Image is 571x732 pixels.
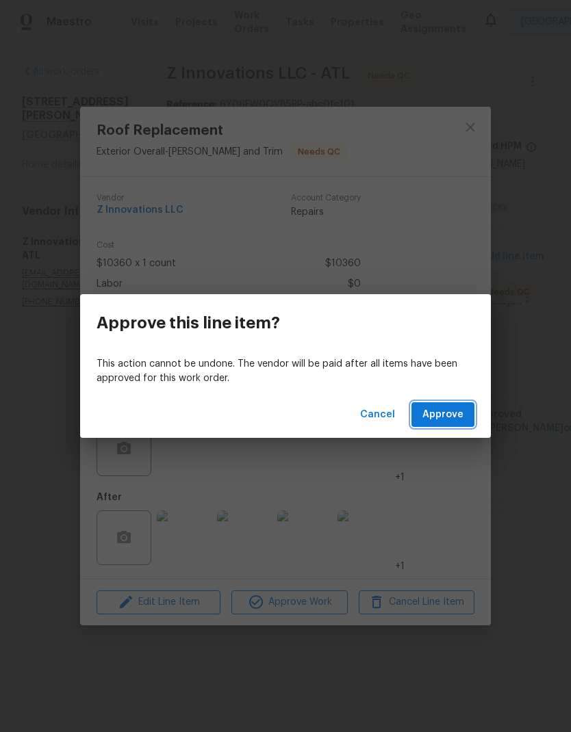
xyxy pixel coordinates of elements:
[355,402,401,428] button: Cancel
[97,313,280,332] h3: Approve this line item?
[97,357,474,386] p: This action cannot be undone. The vendor will be paid after all items have been approved for this...
[422,406,464,423] span: Approve
[360,406,395,423] span: Cancel
[411,402,474,428] button: Approve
